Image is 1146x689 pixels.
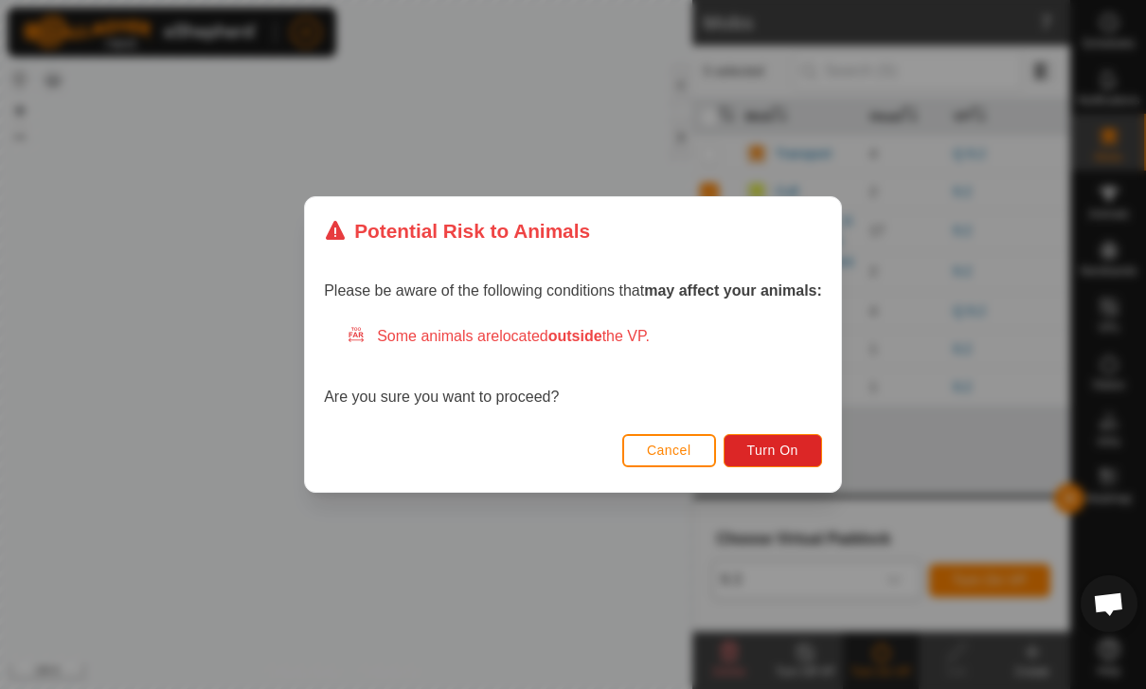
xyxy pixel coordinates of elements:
span: Cancel [647,443,691,458]
span: Please be aware of the following conditions that [324,282,822,299]
button: Turn On [724,434,822,467]
a: Open chat [1081,575,1137,632]
strong: outside [548,328,602,344]
button: Cancel [622,434,716,467]
span: located the VP. [499,328,650,344]
div: Are you sure you want to proceed? [324,325,822,408]
div: Potential Risk to Animals [324,216,590,245]
span: Turn On [747,443,798,458]
strong: may affect your animals: [644,282,822,299]
div: Some animals are [347,325,822,348]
